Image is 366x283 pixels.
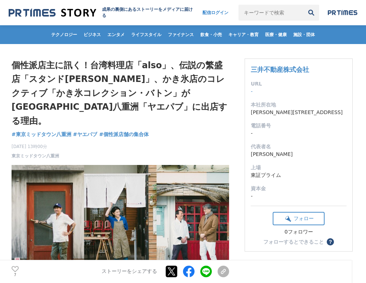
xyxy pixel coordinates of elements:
dd: [PERSON_NAME] [251,151,347,158]
button: 検索 [303,5,319,21]
dt: 代表者名 [251,143,347,151]
span: #個性派店舗の集合体 [99,131,149,138]
button: フォロー [273,212,325,225]
dd: [PERSON_NAME][STREET_ADDRESS] [251,109,347,116]
dd: - [251,192,347,200]
a: #東京ミッドタウン八重洲 [12,131,71,138]
input: キーワードで検索 [238,5,303,21]
a: 医療・健康 [262,25,290,44]
a: 三井不動産株式会社 [251,66,309,73]
dd: - [251,130,347,137]
h1: 個性派店主に訊く！台湾料理店「also」、伝説の繁盛店「スタンド[PERSON_NAME]」、かき氷店のコレクティブ「かき氷コレクション・バトン」が[GEOGRAPHIC_DATA]八重洲「ヤエ... [12,58,229,128]
p: ストーリーをシェアする [102,269,157,275]
dt: 資本金 [251,185,347,192]
span: [DATE] 13時00分 [12,143,59,150]
dt: 本社所在地 [251,101,347,109]
a: キャリア・教育 [226,25,262,44]
button: ？ [327,238,334,245]
dd: 東証プライム [251,171,347,179]
div: フォローするとできること [263,239,324,244]
span: 施設・団体 [290,32,318,38]
span: ライフスタイル [128,32,164,38]
div: 0フォロワー [273,229,325,235]
span: テクノロジー [48,32,80,38]
a: ビジネス [81,25,104,44]
a: ファイナンス [165,25,197,44]
h2: 成果の裏側にあるストーリーをメディアに届ける [102,6,195,19]
a: #個性派店舗の集合体 [99,131,149,138]
a: 飲食・小売 [197,25,225,44]
dt: 電話番号 [251,122,347,130]
dt: URL [251,80,347,88]
dd: - [251,88,347,95]
span: #東京ミッドタウン八重洲 [12,131,71,138]
a: 配信ログイン [195,5,236,21]
span: 医療・健康 [262,32,290,38]
a: 施設・団体 [290,25,318,44]
img: 成果の裏側にあるストーリーをメディアに届ける [9,8,96,18]
span: ？ [328,239,333,244]
p: 7 [12,273,19,277]
span: #ヤエパブ [73,131,98,138]
span: 飲食・小売 [197,32,225,38]
a: エンタメ [104,25,128,44]
span: ファイナンス [165,32,197,38]
span: キャリア・教育 [226,32,262,38]
a: #ヤエパブ [73,131,98,138]
span: エンタメ [104,32,128,38]
dt: 上場 [251,164,347,171]
a: ライフスタイル [128,25,164,44]
a: 東京ミッドタウン八重洲 [12,153,59,159]
a: 成果の裏側にあるストーリーをメディアに届ける 成果の裏側にあるストーリーをメディアに届ける [9,6,195,19]
a: テクノロジー [48,25,80,44]
img: prtimes [328,10,357,16]
span: ビジネス [81,32,104,38]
